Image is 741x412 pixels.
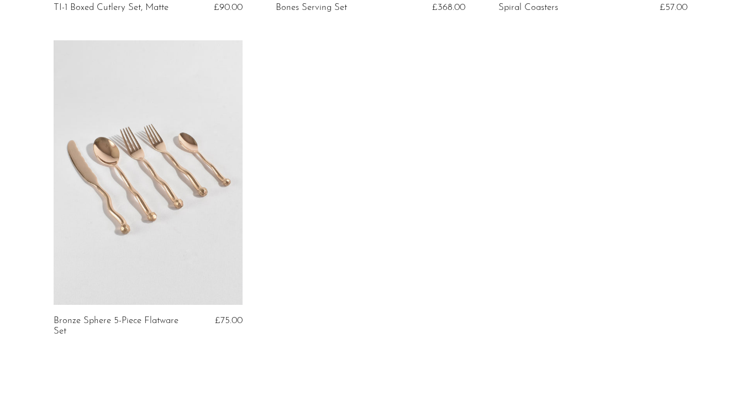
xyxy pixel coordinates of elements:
span: £57.00 [660,3,687,12]
span: £90.00 [214,3,243,12]
a: Bronze Sphere 5-Piece Flatware Set [54,316,180,336]
span: £75.00 [215,316,243,325]
a: TI-1 Boxed Cutlery Set, Matte [54,3,169,13]
span: £368.00 [432,3,465,12]
a: Spiral Coasters [498,3,558,13]
a: Bones Serving Set [276,3,347,13]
